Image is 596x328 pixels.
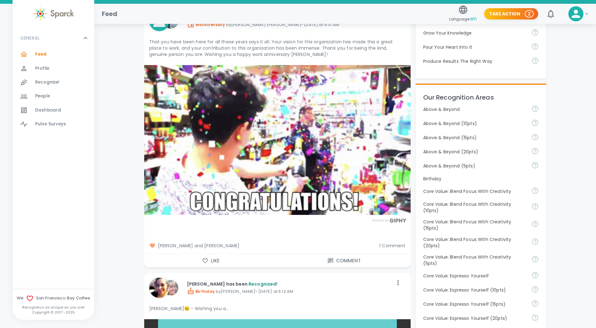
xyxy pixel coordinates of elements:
p: Pour Your Heart Into It [423,44,526,50]
img: Sparck logo [33,6,74,21]
svg: Achieve goals today and innovate for tomorrow [531,203,539,210]
div: GENERAL [13,47,94,134]
span: Workiversary [187,22,225,28]
p: Core Value: Espresso Yourself (10pts) [423,287,526,293]
span: Recognize! [35,79,60,85]
p: Above & Beyond (5pts) [423,163,526,169]
h1: Feed [102,9,118,19]
span: Dashboard [35,107,61,113]
p: [PERSON_NAME] has been [187,281,393,287]
span: We San Francisco Bay Coffee [13,295,94,302]
p: Above & Beyond [423,106,526,112]
p: Core Value: Espresso Yourself (20pts) [423,315,526,321]
img: Powered by GIPHY [370,218,408,222]
span: 1 Comment [379,243,405,249]
p: Core Value: Blend Focus With Creativity (20pts) [423,236,526,249]
svg: Achieve goals today and innovate for tomorrow [531,238,539,245]
p: Above & Beyond (10pts) [423,120,526,127]
svg: For going above and beyond! [531,119,539,127]
p: Produce Results The Right Way [423,58,526,64]
svg: For going above and beyond! [531,105,539,112]
svg: Share your voice and your ideas [531,300,539,307]
span: Profile [35,65,49,72]
svg: Share your voice and your ideas [531,286,539,293]
p: by [PERSON_NAME] • [DATE] at 6:12 AM [187,287,393,295]
img: Picture of Linda Chock [163,280,178,295]
span: People [35,93,50,99]
p: Core Value: Espresso Yourself (15pts) [423,301,526,307]
button: Like [144,254,277,267]
span: Birthday [187,288,215,294]
span: Language: [449,15,477,23]
p: Birthday [423,176,539,182]
span: Feed [35,51,47,57]
p: Above & Beyond (20pts) [423,149,526,155]
p: 2 [528,11,531,17]
svg: Achieve goals today and innovate for tomorrow [531,187,539,194]
p: Recognition as unique as you are! [13,305,94,310]
button: Language:en [447,3,479,25]
svg: Find success working together and doing the right thing [531,57,539,64]
span: Recognized! [249,281,278,287]
span: [PERSON_NAME] and [PERSON_NAME] [149,243,375,249]
svg: For going above and beyond! [531,147,539,155]
a: Sparck logo [13,6,94,21]
p: Above & Beyond (15pts) [423,134,526,141]
a: Dashboard [13,103,94,117]
svg: For going above and beyond! [531,161,539,169]
svg: Follow your curiosity and learn together [531,29,539,36]
p: Grow Your Knowledge [423,30,526,36]
a: Recognize! [13,75,94,89]
svg: Share your voice and your ideas [531,271,539,279]
span: en [470,15,477,22]
p: Core Value: Blend Focus With Creativity (5pts) [423,254,526,266]
a: Feed [13,47,94,61]
img: Picture of Nikki Meeks [149,278,169,298]
svg: Come to work to make a difference in your own way [531,43,539,50]
p: Copyright © 2017 - 2025 [13,310,94,315]
button: Take Action 2 [484,8,538,20]
button: Comment [277,254,411,267]
a: Profile [13,62,94,75]
svg: For going above and beyond! [531,133,539,141]
p: Core Value: Blend Focus With Creativity (15pts) [423,219,526,231]
div: GENERAL [13,29,94,47]
p: That you have been here for all these years says it all. Your vision for this organization has ma... [149,39,406,57]
svg: Achieve goals today and innovate for tomorrow [531,220,539,228]
svg: Share your voice and your ideas [531,314,539,321]
a: People [13,89,94,103]
p: Core Value: Espresso Yourself [423,273,526,279]
p: Core Value: Blend Focus With Creativity [423,188,526,194]
a: Pulse Surveys [13,117,94,131]
p: GENERAL [20,35,40,41]
p: [PERSON_NAME]😊 - Wishing you a... [149,305,406,312]
p: by [PERSON_NAME] [PERSON_NAME] • [DATE] at 9:01 AM [187,20,393,28]
svg: Achieve goals today and innovate for tomorrow [531,255,539,263]
span: Pulse Surveys [35,121,66,127]
p: Core Value: Blend Focus With Creativity (10pts) [423,201,526,214]
p: Our Recognition Areas [423,92,539,102]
